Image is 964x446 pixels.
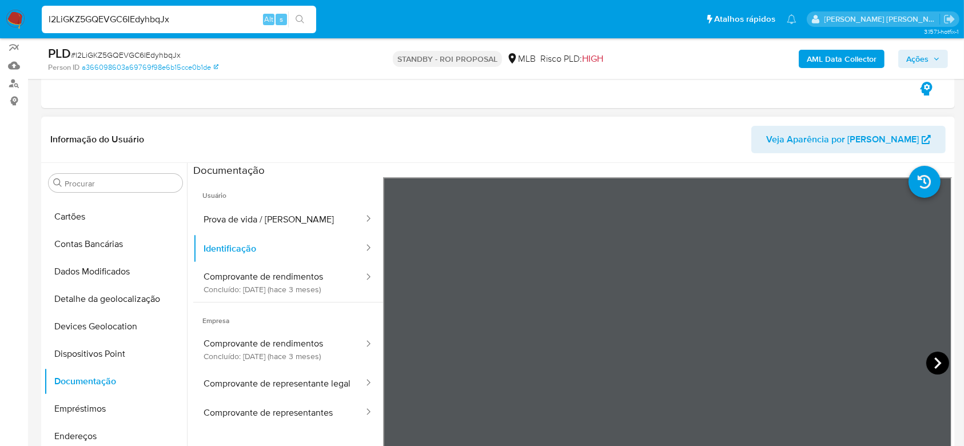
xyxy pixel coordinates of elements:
[824,14,940,25] p: andrea.asantos@mercadopago.com.br
[924,27,958,36] span: 3.157.1-hotfix-1
[44,395,187,423] button: Empréstimos
[44,285,187,313] button: Detalhe da geolocalização
[540,53,603,65] span: Risco PLD:
[280,14,283,25] span: s
[751,126,946,153] button: Veja Aparência por [PERSON_NAME]
[898,50,948,68] button: Ações
[42,12,316,27] input: Pesquise usuários ou casos...
[82,62,218,73] a: a366098603a69769f98e6b15cce0b1de
[71,49,181,61] span: # l2LiGKZ5GQEVGC6IEdyhbqJx
[44,230,187,258] button: Contas Bancárias
[44,258,187,285] button: Dados Modificados
[799,50,885,68] button: AML Data Collector
[264,14,273,25] span: Alt
[582,52,603,65] span: HIGH
[48,62,79,73] b: Person ID
[393,51,502,67] p: STANDBY - ROI PROPOSAL
[943,13,955,25] a: Sair
[44,203,187,230] button: Cartões
[65,178,178,189] input: Procurar
[787,14,796,24] a: Notificações
[44,313,187,340] button: Devices Geolocation
[50,134,144,145] h1: Informação do Usuário
[53,178,62,188] button: Procurar
[906,50,929,68] span: Ações
[807,50,877,68] b: AML Data Collector
[714,13,775,25] span: Atalhos rápidos
[48,44,71,62] b: PLD
[766,126,919,153] span: Veja Aparência por [PERSON_NAME]
[44,368,187,395] button: Documentação
[507,53,536,65] div: MLB
[288,11,312,27] button: search-icon
[44,340,187,368] button: Dispositivos Point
